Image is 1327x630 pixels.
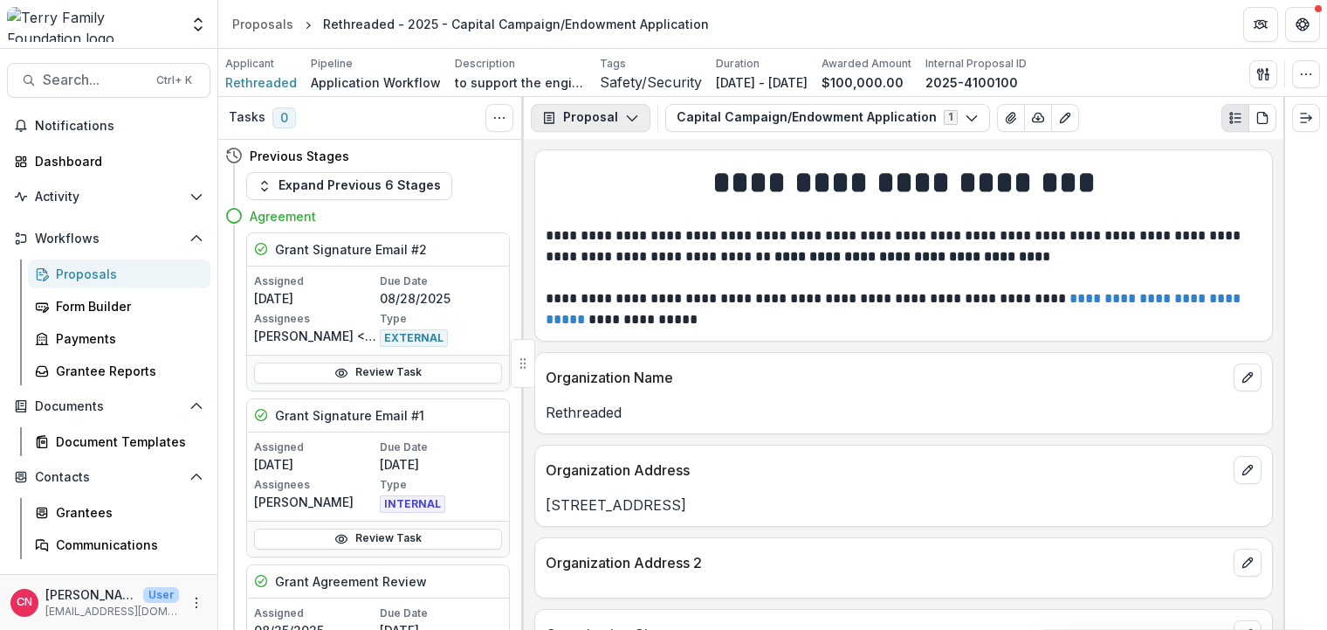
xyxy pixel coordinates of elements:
[311,73,441,92] p: Application Workflow
[531,104,650,132] button: Proposal
[186,592,207,613] button: More
[485,104,513,132] button: Toggle View Cancelled Tasks
[600,74,702,91] span: Safety/Security
[380,477,502,493] p: Type
[232,15,293,33] div: Proposals
[275,572,427,591] h5: Grant Agreement Review
[45,604,179,620] p: [EMAIL_ADDRESS][DOMAIN_NAME]
[56,265,196,283] div: Proposals
[7,225,210,253] button: Open Workflows
[7,63,210,98] button: Search...
[1234,549,1262,577] button: edit
[716,73,808,92] p: [DATE] - [DATE]
[546,367,1227,388] p: Organization Name
[35,232,182,246] span: Workflows
[546,552,1227,573] p: Organization Address 2
[254,289,376,308] p: [DATE]
[272,107,296,128] span: 0
[1292,104,1320,132] button: Expand right
[1051,104,1079,132] button: Edit as form
[28,324,210,353] a: Payments
[380,440,502,455] p: Due Date
[716,56,760,72] p: Duration
[380,495,445,513] span: INTERNAL
[254,529,502,550] a: Review Task
[7,566,210,594] button: Open Data & Reporting
[225,56,274,72] p: Applicant
[254,455,376,474] p: [DATE]
[600,56,626,72] p: Tags
[35,190,182,204] span: Activity
[35,573,182,588] span: Data & Reporting
[546,460,1227,481] p: Organization Address
[250,207,316,225] h4: Agreement
[7,392,210,420] button: Open Documents
[7,183,210,211] button: Open Activity
[455,56,515,72] p: Description
[380,455,502,474] p: [DATE]
[254,493,376,511] p: [PERSON_NAME]
[186,7,210,42] button: Open entity switcher
[56,433,196,451] div: Document Templates
[45,585,136,604] p: [PERSON_NAME]
[925,56,1027,72] p: Internal Proposal ID
[56,503,196,522] div: Grantees
[311,56,353,72] p: Pipeline
[56,362,196,380] div: Grantee Reports
[1221,104,1249,132] button: Plaintext view
[546,402,1262,423] p: Rethreaded
[35,152,196,170] div: Dashboard
[1248,104,1276,132] button: PDF view
[546,495,1262,516] p: [STREET_ADDRESS]
[275,406,424,425] h5: Grant Signature Email #1
[254,311,376,327] p: Assignees
[380,606,502,621] p: Due Date
[254,440,376,455] p: Assigned
[28,498,210,527] a: Grantees
[380,311,502,327] p: Type
[35,470,182,485] span: Contacts
[28,530,210,559] a: Communications
[56,536,196,554] div: Communications
[17,597,32,608] div: Carol Nieves
[229,110,265,125] h3: Tasks
[7,7,179,42] img: Terry Family Foundation logo
[275,240,427,259] h5: Grant Signature Email #2
[254,273,376,289] p: Assigned
[143,587,179,603] p: User
[1234,456,1262,484] button: edit
[153,71,196,90] div: Ctrl + K
[56,329,196,348] div: Payments
[28,292,210,321] a: Form Builder
[254,363,502,384] a: Review Task
[56,297,196,315] div: Form Builder
[254,477,376,493] p: Assignees
[43,72,146,88] span: Search...
[35,399,182,414] span: Documents
[28,260,210,288] a: Proposals
[380,289,502,308] p: 08/28/2025
[7,463,210,491] button: Open Contacts
[254,606,376,621] p: Assigned
[822,73,904,92] p: $100,000.00
[1285,7,1320,42] button: Get Help
[35,119,203,134] span: Notifications
[254,327,376,345] p: [PERSON_NAME] <[PERSON_NAME][EMAIL_ADDRESS][DOMAIN_NAME]>
[380,273,502,289] p: Due Date
[246,172,452,200] button: Expand Previous 6 Stages
[225,11,716,37] nav: breadcrumb
[28,427,210,456] a: Document Templates
[665,104,990,132] button: Capital Campaign/Endowment Application1
[822,56,911,72] p: Awarded Amount
[225,73,297,92] a: Rethreaded
[7,147,210,176] a: Dashboard
[455,73,586,92] p: to support the engineering evaluation of the restoration center site
[1234,363,1262,391] button: edit
[28,357,210,385] a: Grantee Reports
[250,147,349,165] h4: Previous Stages
[1243,7,1278,42] button: Partners
[925,73,1018,92] p: 2025-4100100
[323,15,709,33] div: Rethreaded - 2025 - Capital Campaign/Endowment Application
[7,112,210,140] button: Notifications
